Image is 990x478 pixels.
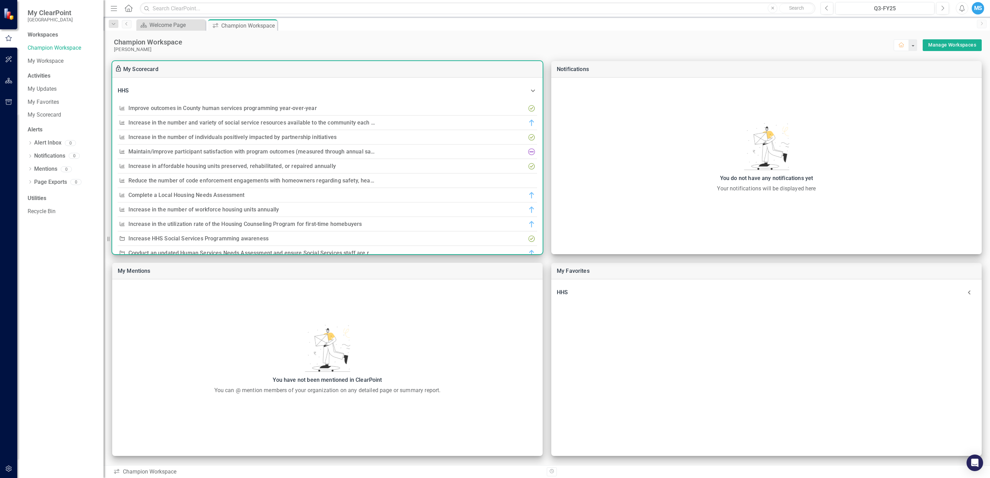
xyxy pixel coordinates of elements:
[128,119,382,126] a: Increase in the number and variety of social service resources available to the community each year
[149,21,204,29] div: Welcome Page
[128,221,362,227] a: Increase in the utilization rate of the Housing Counseling Program for first-time homebuyers
[551,285,982,300] div: HHS
[116,386,539,395] div: You can @ mention members of your organization on any detailed page or summary report.
[115,65,123,73] div: To enable drag & drop and resizing, please duplicate this workspace from “Manage Workspaces”
[28,44,97,52] a: Champion Workspace
[65,140,76,146] div: 0
[555,185,978,193] div: Your notifications will be displayed here
[140,2,815,14] input: Search ClearPoint...
[128,235,269,242] a: Increase HHS Social Services Programming awareness
[779,3,814,13] button: Search
[3,8,16,20] img: ClearPoint Strategy
[28,72,97,80] div: Activities
[34,139,61,147] a: Alert Inbox
[221,21,275,30] div: Champion Workspace
[28,126,97,134] div: Alerts
[28,57,97,65] a: My Workspace
[34,165,57,173] a: Mentions
[128,206,279,213] a: Increase in the number of workforce housing units annually
[923,39,982,51] div: split button
[128,148,454,155] a: Maintain/improve participant satisfaction with program outcomes (measured through annual satisfac...
[128,250,388,256] a: Conduct an updated Human Services Needs Assessment and ensure Social Services staff are retained
[928,41,976,49] a: Manage Workspaces
[923,39,982,51] button: Manage Workspaces
[128,192,245,198] a: Complete a Local Housing Needs Assessment
[28,195,97,202] div: Utilities
[123,66,158,72] a: My Scorecard
[128,134,337,140] a: Increase in the number of individuals positively impacted by partnership initiatives
[557,288,962,297] div: HHS
[138,21,204,29] a: Welcome Page
[28,208,97,216] a: Recycle Bin
[967,455,983,471] div: Open Intercom Messenger
[118,268,151,274] a: My Mentions
[835,2,934,14] button: Q3-FY25
[28,98,97,106] a: My Favorites
[128,163,336,169] a: Increase in affordable housing units preserved, rehabilitated, or repaired annually
[112,83,543,98] div: HHS
[114,47,894,52] div: [PERSON_NAME]
[28,111,97,119] a: My Scorecard
[114,38,894,47] div: Champion Workspace
[116,375,539,385] div: You have not been mentioned in ClearPoint
[28,17,73,22] small: [GEOGRAPHIC_DATA]
[34,178,67,186] a: Page Exports
[69,153,80,159] div: 0
[789,5,804,11] span: Search
[113,468,542,476] div: Champion Workspace
[128,105,317,111] a: Improve outcomes in County human services programming year-over-year
[34,152,65,160] a: Notifications
[61,166,72,172] div: 0
[28,31,58,39] div: Workspaces
[128,177,456,184] a: Reduce the number of code enforcement engagements with homeowners regarding safety, health, and s...
[28,85,97,93] a: My Updates
[972,2,984,14] button: MS
[28,9,73,17] span: My ClearPoint
[118,86,529,96] div: HHS
[557,268,590,274] a: My Favorites
[557,66,589,72] a: Notifications
[70,179,81,185] div: 0
[555,173,978,183] div: You do not have any notifications yet
[838,4,932,13] div: Q3-FY25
